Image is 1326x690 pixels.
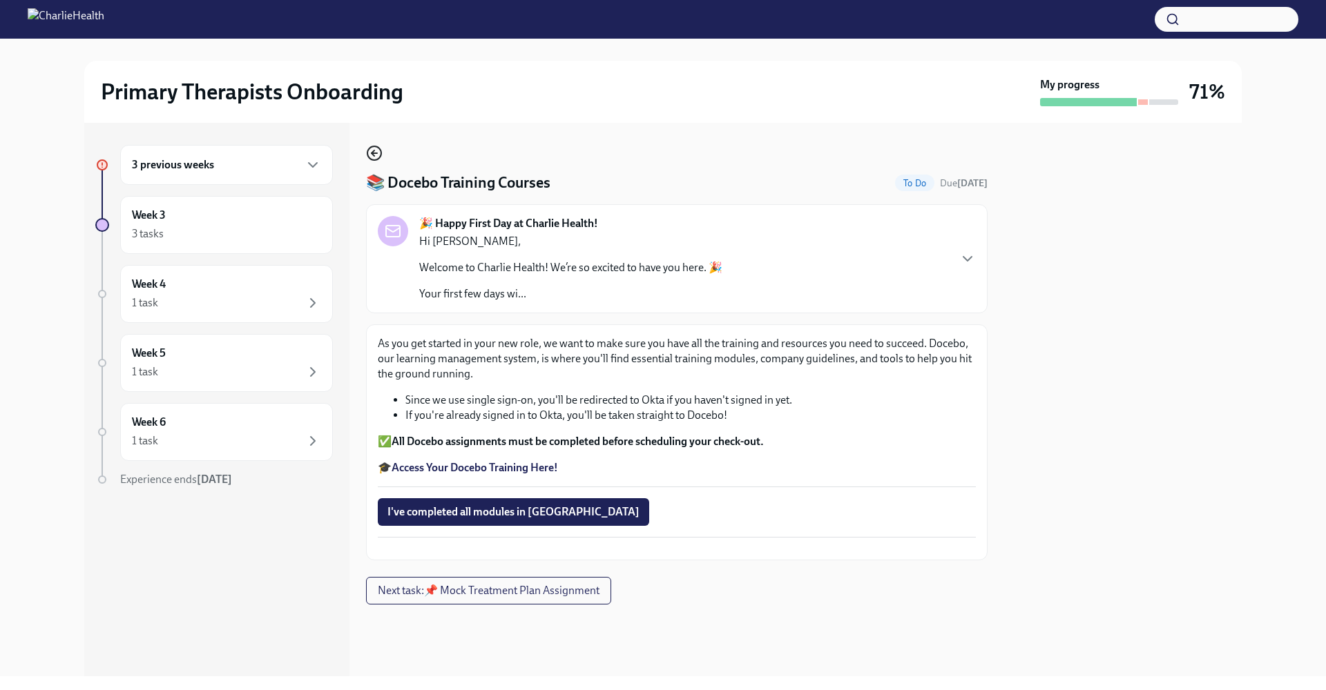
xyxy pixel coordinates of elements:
li: Since we use single sign-on, you'll be redirected to Okta if you haven't signed in yet. [405,393,976,408]
p: As you get started in your new role, we want to make sure you have all the training and resources... [378,336,976,382]
li: If you're already signed in to Okta, you'll be taken straight to Docebo! [405,408,976,423]
a: Week 51 task [95,334,333,392]
strong: 🎉 Happy First Day at Charlie Health! [419,216,598,231]
p: Hi [PERSON_NAME], [419,234,722,249]
span: I've completed all modules in [GEOGRAPHIC_DATA] [387,505,640,519]
h2: Primary Therapists Onboarding [101,78,403,106]
strong: [DATE] [197,473,232,486]
a: Week 33 tasks [95,196,333,254]
a: Week 61 task [95,403,333,461]
p: ✅ [378,434,976,449]
strong: All Docebo assignments must be completed before scheduling your check-out. [392,435,764,448]
h6: Week 3 [132,208,166,223]
p: Welcome to Charlie Health! We’re so excited to have you here. 🎉 [419,260,722,275]
strong: [DATE] [957,177,988,189]
div: 3 tasks [132,226,164,241]
h3: 71% [1189,79,1225,104]
span: Next task : 📌 Mock Treatment Plan Assignment [378,584,599,598]
span: August 26th, 2025 10:00 [940,177,988,190]
a: Week 41 task [95,265,333,323]
div: 1 task [132,364,158,379]
span: Due [940,177,988,189]
a: Access Your Docebo Training Here! [392,461,558,474]
h4: 📚 Docebo Training Courses [366,172,550,193]
div: 1 task [132,433,158,448]
span: To Do [895,178,934,188]
strong: My progress [1040,77,1099,92]
button: Next task:📌 Mock Treatment Plan Assignment [366,577,611,604]
p: Your first few days wi... [419,286,722,302]
h6: 3 previous weeks [132,157,214,172]
h6: Week 6 [132,415,166,430]
p: 🎓 [378,460,976,475]
span: Experience ends [120,473,232,486]
button: I've completed all modules in [GEOGRAPHIC_DATA] [378,498,649,526]
div: 1 task [132,295,158,310]
img: CharlieHealth [28,8,104,30]
h6: Week 5 [132,346,166,361]
h6: Week 4 [132,277,166,292]
div: 3 previous weeks [120,145,333,185]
